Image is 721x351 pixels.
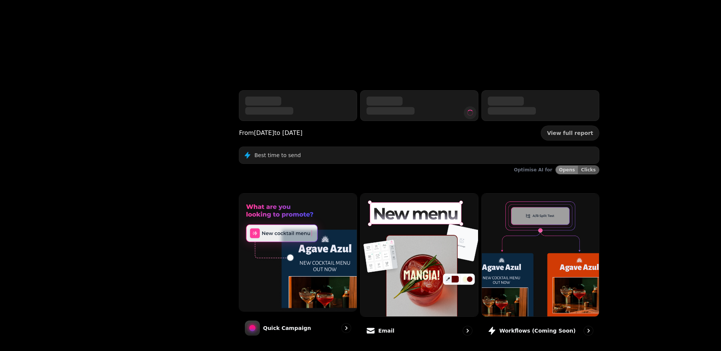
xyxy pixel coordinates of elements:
[541,126,600,141] a: View full report
[559,168,575,172] span: Opens
[482,194,599,316] img: Workflows (coming soon)
[360,193,478,342] a: EmailEmail
[239,194,357,311] img: Quick Campaign
[464,106,477,119] button: refresh
[342,324,350,332] svg: go to
[499,327,576,334] p: Workflows (coming soon)
[464,327,471,334] svg: go to
[581,168,596,172] span: Clicks
[514,167,552,173] p: Optimise AI for
[360,194,478,316] img: Email
[578,166,599,174] button: Clicks
[263,324,311,332] p: Quick Campaign
[254,151,301,159] p: Best time to send
[585,327,592,334] svg: go to
[239,129,302,138] p: From [DATE] to [DATE]
[378,327,394,334] p: Email
[556,166,578,174] button: Opens
[481,193,600,342] a: Workflows (coming soon)Workflows (coming soon)
[239,193,357,342] a: Quick CampaignQuick Campaign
